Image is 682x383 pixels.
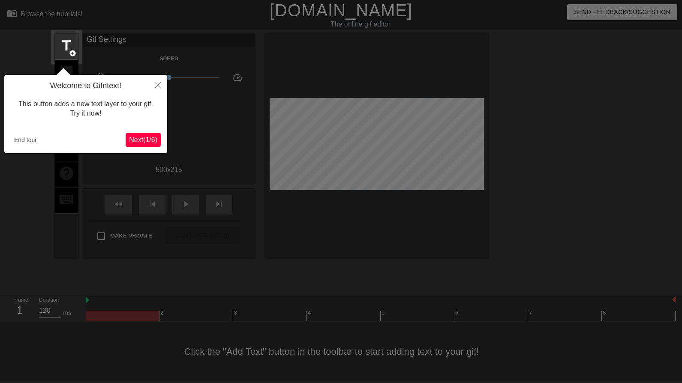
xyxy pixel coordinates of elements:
[11,81,161,91] h4: Welcome to Gifntext!
[11,91,161,127] div: This button adds a new text layer to your gif. Try it now!
[129,136,157,143] span: Next ( 1 / 6 )
[148,75,167,95] button: Close
[126,133,161,147] button: Next
[11,134,40,146] button: End tour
